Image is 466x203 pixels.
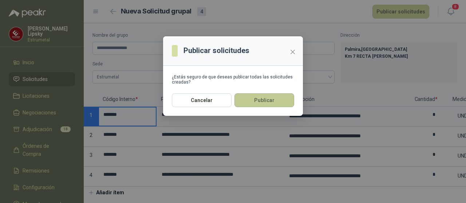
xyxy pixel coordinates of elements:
[183,45,249,56] h3: Publicar solicitudes
[287,46,299,58] button: Close
[172,93,232,107] button: Cancelar
[234,93,294,107] button: Publicar
[172,74,294,85] div: ¿Estás seguro de que deseas publicar todas las solicitudes creadas?
[290,49,296,55] span: close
